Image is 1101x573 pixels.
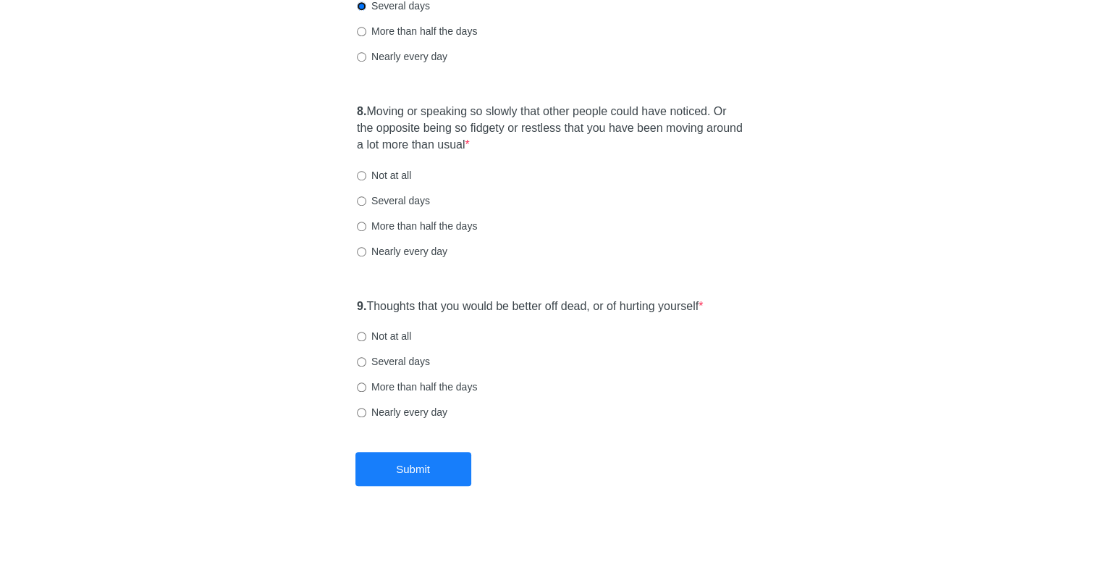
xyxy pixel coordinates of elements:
input: Not at all [357,332,366,341]
label: Nearly every day [357,405,447,419]
input: Several days [357,196,366,206]
input: Nearly every day [357,247,366,256]
label: More than half the days [357,219,477,233]
label: Nearly every day [357,49,447,64]
label: Several days [357,193,430,208]
input: Several days [357,1,366,11]
label: Several days [357,354,430,369]
label: More than half the days [357,380,477,394]
input: Nearly every day [357,52,366,62]
strong: 8. [357,105,366,117]
label: Moving or speaking so slowly that other people could have noticed. Or the opposite being so fidge... [357,104,744,154]
input: More than half the days [357,27,366,36]
input: Several days [357,357,366,367]
label: Not at all [357,168,411,183]
input: Not at all [357,171,366,180]
input: Nearly every day [357,408,366,417]
label: Nearly every day [357,244,447,259]
label: More than half the days [357,24,477,38]
button: Submit [355,452,471,486]
input: More than half the days [357,222,366,231]
input: More than half the days [357,382,366,392]
label: Not at all [357,329,411,343]
label: Thoughts that you would be better off dead, or of hurting yourself [357,298,703,315]
strong: 9. [357,300,366,312]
